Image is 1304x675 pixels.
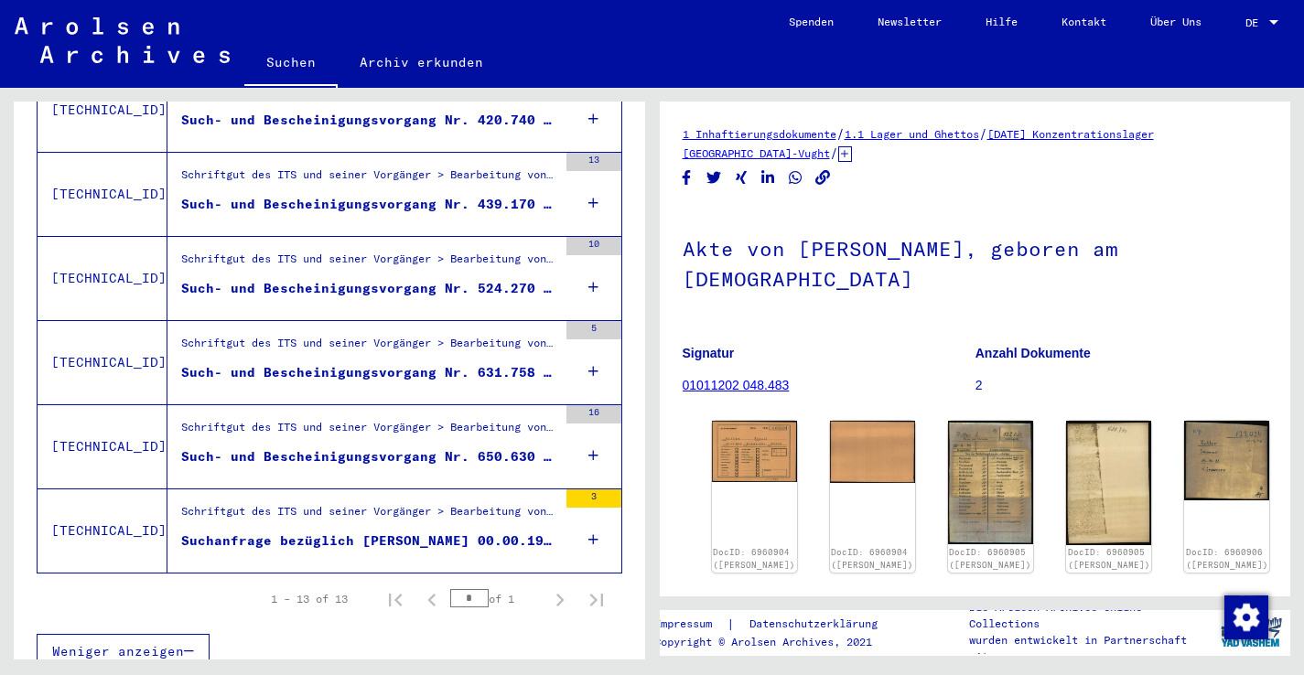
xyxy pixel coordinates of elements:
[1245,16,1266,29] span: DE
[566,153,621,171] div: 13
[683,346,735,360] b: Signatur
[38,236,167,320] td: [TECHNICAL_ID]
[38,488,167,573] td: [TECHNICAL_ID]
[845,127,979,141] a: 1.1 Lager und Ghettos
[15,17,230,63] img: Arolsen_neg.svg
[566,405,621,423] div: 16
[38,404,167,488] td: [TECHNICAL_ID]
[969,632,1211,665] p: wurden entwickelt in Partnerschaft mit
[975,346,1091,360] b: Anzahl Dokumente
[654,634,900,650] p: Copyright © Arolsen Archives, 2021
[377,581,414,617] button: First page
[450,590,542,607] div: of 1
[181,195,557,214] div: Such- und Bescheinigungsvorgang Nr. 439.170 für [PERSON_NAME] geboren [DEMOGRAPHIC_DATA]
[52,643,184,659] span: Weniger anzeigen
[975,376,1267,395] p: 2
[566,321,621,339] div: 5
[830,421,915,483] img: 002.jpg
[683,127,836,141] a: 1 Inhaftierungsdokumente
[181,503,557,529] div: Schriftgut des ITS und seiner Vorgänger > Bearbeitung von Anfragen > Fallbezogene [MEDICAL_DATA] ...
[181,419,557,445] div: Schriftgut des ITS und seiner Vorgänger > Bearbeitung von Anfragen > Fallbezogene [MEDICAL_DATA] ...
[683,378,790,392] a: 01011202 048.483
[181,447,557,466] div: Such- und Bescheinigungsvorgang Nr. 650.630 für [PERSON_NAME] geboren [DEMOGRAPHIC_DATA]
[414,581,450,617] button: Previous page
[566,237,621,255] div: 10
[786,166,805,189] button: Share on WhatsApp
[181,363,557,382] div: Such- und Bescheinigungsvorgang Nr. 631.758 für [PERSON_NAME] geboren [DEMOGRAPHIC_DATA]
[712,421,797,482] img: 001.jpg
[732,166,751,189] button: Share on Xing
[338,40,505,84] a: Archiv erkunden
[979,125,987,142] span: /
[677,166,696,189] button: Share on Facebook
[969,599,1211,632] p: Die Arolsen Archives Online-Collections
[1217,609,1286,655] img: yv_logo.png
[948,421,1033,544] img: 001.jpg
[1186,547,1268,570] a: DocID: 6960906 ([PERSON_NAME])
[181,251,557,276] div: Schriftgut des ITS und seiner Vorgänger > Bearbeitung von Anfragen > Fallbezogene [MEDICAL_DATA] ...
[1184,421,1269,500] img: 001.jpg
[759,166,778,189] button: Share on LinkedIn
[181,166,557,192] div: Schriftgut des ITS und seiner Vorgänger > Bearbeitung von Anfragen > Fallbezogene [MEDICAL_DATA] ...
[181,335,557,360] div: Schriftgut des ITS und seiner Vorgänger > Bearbeitung von Anfragen > Fallbezogene [MEDICAL_DATA] ...
[38,152,167,236] td: [TECHNICAL_ID]
[181,279,557,298] div: Such- und Bescheinigungsvorgang Nr. 524.270 für [PERSON_NAME][GEOGRAPHIC_DATA] geboren [DEMOGRAPH...
[244,40,338,88] a: Suchen
[1068,547,1150,570] a: DocID: 6960905 ([PERSON_NAME])
[836,125,845,142] span: /
[542,581,578,617] button: Next page
[831,547,913,570] a: DocID: 6960904 ([PERSON_NAME])
[1224,595,1268,639] img: Zustimmung ändern
[683,207,1268,317] h1: Akte von [PERSON_NAME], geboren am [DEMOGRAPHIC_DATA]
[38,68,167,152] td: [TECHNICAL_ID]
[271,591,348,607] div: 1 – 13 of 13
[37,634,210,669] button: Weniger anzeigen
[814,166,833,189] button: Copy link
[654,615,727,634] a: Impressum
[713,547,795,570] a: DocID: 6960904 ([PERSON_NAME])
[566,489,621,508] div: 3
[181,111,557,130] div: Such- und Bescheinigungsvorgang Nr. 420.740 für [PERSON_NAME] geboren [DEMOGRAPHIC_DATA]
[181,531,557,551] div: Suchanfrage bezüglich [PERSON_NAME] 00.00.1921
[38,320,167,404] td: [TECHNICAL_ID]
[949,547,1031,570] a: DocID: 6960905 ([PERSON_NAME])
[705,166,724,189] button: Share on Twitter
[1066,421,1151,544] img: 002.jpg
[830,145,838,161] span: /
[578,581,615,617] button: Last page
[654,615,900,634] div: |
[735,615,900,634] a: Datenschutzerklärung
